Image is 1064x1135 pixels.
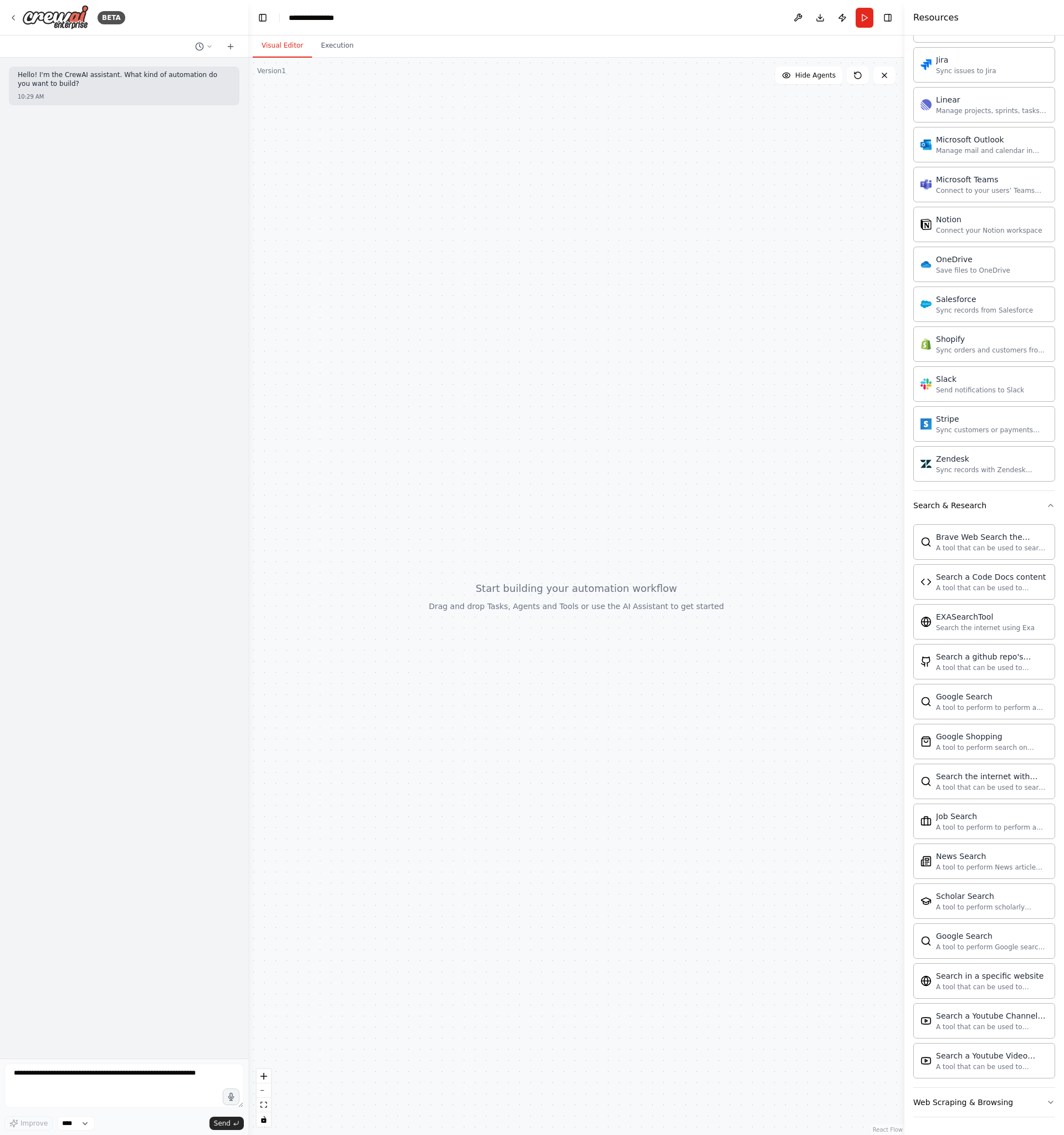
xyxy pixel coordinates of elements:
[4,1116,53,1131] button: Improve
[920,776,932,787] img: SerperDevTool
[936,851,1048,862] div: News Search
[920,179,932,190] img: Microsoft Teams
[257,67,286,75] div: Version 1
[920,616,932,627] img: EXASearchTool
[936,1062,1048,1071] div: A tool that can be used to semantic search a query from a Youtube Video content.
[936,386,1024,395] div: Send notifications to Slack
[936,1022,1048,1031] div: A tool that can be used to semantic search a query from a Youtube Channels content.
[920,576,932,587] img: CodeDocsSearchTool
[936,623,1035,632] div: Search the internet using Exa
[936,226,1042,235] div: Connect your Notion workspace
[936,214,1042,225] div: Notion
[936,54,996,65] div: Jira
[936,731,1048,742] div: Google Shopping
[920,219,932,230] img: Notion
[913,500,986,511] div: Search & Research
[920,59,932,70] img: Jira
[920,856,932,867] img: SerplyNewsSearchTool
[920,1055,932,1066] img: YoutubeVideoSearchTool
[936,691,1048,702] div: Google Search
[936,466,1048,474] div: Sync records with Zendesk Support
[936,703,1048,712] div: A tool to perform to perform a Google search with a search_query.
[913,11,959,24] h4: Resources
[913,491,1055,520] button: Search & Research
[936,186,1048,195] div: Connect to your users’ Teams workspaces
[214,1119,231,1128] span: Send
[257,1112,271,1127] button: toggle interactivity
[920,139,932,150] img: Microsoft Outlook
[936,823,1048,832] div: A tool to perform to perform a job search in the [GEOGRAPHIC_DATA] with a search_query.
[913,1088,1055,1117] button: Web Scraping & Browsing
[920,816,932,827] img: SerplyJobSearchTool
[936,931,1048,942] div: Google Search
[18,93,231,101] div: 10:29 AM
[920,935,932,947] img: SerplyWebSearchTool
[936,584,1048,592] div: A tool that can be used to semantic search a query from a Code Docs content.
[936,106,1048,115] div: Manage projects, sprints, tasks, and bug tracking in Linear
[936,743,1048,752] div: A tool to perform search on Google shopping with a search_query.
[936,783,1048,792] div: A tool that can be used to search the internet with a search_query. Supports different search typ...
[936,67,996,75] div: Sync issues to Jira
[920,418,932,430] img: Stripe
[936,254,1010,265] div: OneDrive
[920,975,932,986] img: WebsiteSearchTool
[920,656,932,667] img: GithubSearchTool
[936,134,1048,145] div: Microsoft Outlook
[936,531,1048,543] div: Brave Web Search the internet
[920,458,932,469] img: Zendesk
[920,379,932,390] img: Slack
[936,863,1048,872] div: A tool to perform News article search with a search_query.
[257,1069,271,1127] div: React Flow controls
[936,544,1048,553] div: A tool that can be used to search the internet with a search_query.
[21,1119,48,1128] span: Improve
[936,903,1048,912] div: A tool to perform scholarly literature search with a search_query.
[913,1097,1013,1108] div: Web Scraping & Browsing
[936,611,1035,622] div: EXASearchTool
[936,146,1048,155] div: Manage mail and calendar in Outlook
[920,736,932,747] img: SerpApiGoogleShoppingTool
[936,266,1010,275] div: Save files to OneDrive
[936,453,1048,464] div: Zendesk
[936,891,1048,902] div: Scholar Search
[936,983,1048,991] div: A tool that can be used to semantic search a query from a specific URL content.
[936,571,1048,582] div: Search a Code Docs content
[222,40,239,53] button: Start a new chat
[22,5,89,30] img: Logo
[936,306,1033,315] div: Sync records from Salesforce
[257,1098,271,1112] button: fit view
[920,1015,932,1026] img: YoutubeChannelSearchTool
[936,1050,1048,1061] div: Search a Youtube Video content
[936,663,1048,672] div: A tool that can be used to semantic search a query from a github repo's content. This is not the ...
[209,1117,244,1130] button: Send
[936,294,1033,305] div: Salesforce
[936,426,1048,434] div: Sync customers or payments from Stripe
[920,339,932,350] img: Shopify
[936,346,1048,355] div: Sync orders and customers from Shopify
[936,771,1048,782] div: Search the internet with Serper
[920,696,932,707] img: SerpApiGoogleSearchTool
[936,374,1024,385] div: Slack
[920,536,932,548] img: BraveSearchTool
[936,413,1048,425] div: Stripe
[936,943,1048,952] div: A tool to perform Google search with a search_query.
[936,334,1048,345] div: Shopify
[873,1127,903,1133] a: React Flow attribution
[936,651,1048,662] div: Search a github repo's content
[18,71,231,88] p: Hello! I'm the CrewAI assistant. What kind of automation do you want to build?
[775,67,842,84] button: Hide Agents
[936,1010,1048,1021] div: Search a Youtube Channels content
[920,299,932,310] img: Salesforce
[920,259,932,270] img: OneDrive
[936,811,1048,822] div: Job Search
[936,174,1048,185] div: Microsoft Teams
[223,1088,239,1105] button: Click to speak your automation idea
[257,1069,271,1083] button: zoom in
[920,896,932,907] img: SerplyScholarSearchTool
[191,40,217,53] button: Switch to previous chat
[312,34,362,58] button: Execution
[936,94,1048,105] div: Linear
[98,11,125,24] div: BETA
[253,34,312,58] button: Visual Editor
[289,12,346,23] nav: breadcrumb
[880,10,896,25] button: Hide right sidebar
